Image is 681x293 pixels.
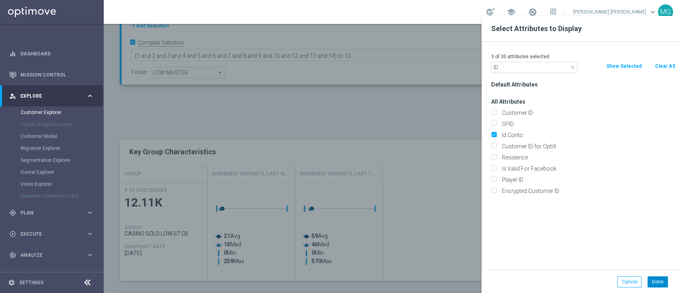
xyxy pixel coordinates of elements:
label: Customer ID for OptiX [499,143,675,150]
a: Customer Explorer [21,109,83,116]
i: close [570,64,576,71]
span: Plan [20,210,86,215]
button: Show Selected [605,62,642,71]
div: MG [658,4,673,20]
label: Customer ID [499,109,675,116]
span: school [507,8,515,16]
div: Visits Explorer [21,178,103,190]
i: play_circle_outline [9,230,16,238]
h3: Default Attributes [491,81,675,88]
div: Explore [9,92,86,100]
button: track_changes Analyze keyboard_arrow_right [9,252,94,258]
a: Funnel Explorer [21,169,83,175]
div: Dashboard [9,43,94,64]
label: SPID [499,120,675,128]
i: track_changes [9,252,16,259]
a: Mission Control [20,64,94,85]
i: keyboard_arrow_right [86,209,94,216]
a: Settings [19,280,43,285]
button: Mission Control [9,72,94,78]
div: Realtime Customer Profile [21,190,103,202]
button: play_circle_outline Execute keyboard_arrow_right [9,231,94,237]
a: Visits Explorer [21,181,83,187]
div: Migration Explorer [21,142,103,154]
label: Is Valid For Facebook [499,165,675,172]
span: Execute [20,232,86,236]
div: Customer Explorer [21,106,103,118]
button: Cancel [617,276,642,287]
div: Segmentation Explorer [21,154,103,166]
button: Done [647,276,668,287]
a: Dashboard [20,43,94,64]
button: person_search Explore keyboard_arrow_right [9,93,94,99]
button: Clear All [654,62,675,71]
div: Target Group Discovery [21,118,103,130]
a: [PERSON_NAME] [PERSON_NAME]keyboard_arrow_down [572,6,658,18]
i: equalizer [9,50,16,57]
div: Execute [9,230,86,238]
span: Explore [20,94,86,98]
i: keyboard_arrow_right [86,251,94,259]
i: settings [8,279,15,286]
div: Funnel Explorer [21,166,103,178]
span: keyboard_arrow_down [648,8,657,16]
span: Analyze [20,253,86,258]
button: equalizer Dashboard [9,51,94,57]
div: Customer Model [21,130,103,142]
label: Id Conto [499,132,675,139]
label: Encrypted Customer ID [499,187,675,195]
h2: Select Attributes to Display [491,24,671,33]
i: person_search [9,92,16,100]
h3: All Attributes [491,98,675,105]
a: Migration Explorer [21,145,83,151]
a: Customer Model [21,133,83,140]
label: Residence [499,154,675,161]
div: Analyze [9,252,86,259]
div: Mission Control [9,64,94,85]
i: keyboard_arrow_right [86,92,94,100]
input: Search [491,62,577,73]
i: keyboard_arrow_right [86,230,94,238]
label: Player ID [499,176,675,183]
button: gps_fixed Plan keyboard_arrow_right [9,210,94,216]
a: Segmentation Explorer [21,157,83,163]
div: Plan [9,209,86,216]
p: 3 of 30 attributes selected [491,53,675,60]
i: gps_fixed [9,209,16,216]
